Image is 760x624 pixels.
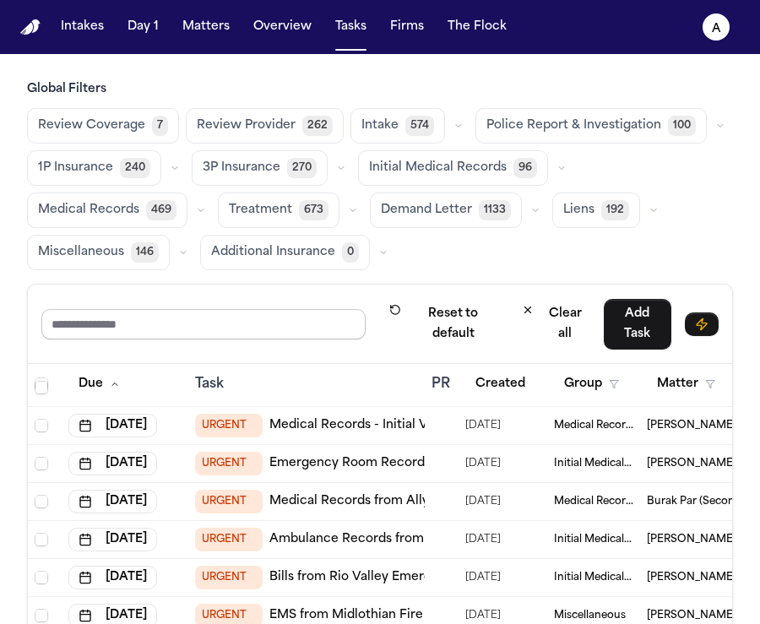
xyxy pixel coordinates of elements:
[146,200,176,220] span: 469
[647,369,725,399] button: Matter
[68,528,157,551] button: [DATE]
[554,609,626,622] span: Miscellaneous
[35,533,48,546] span: Select row
[176,12,236,42] button: Matters
[20,19,41,35] a: Home
[563,202,594,219] span: Liens
[35,457,48,470] span: Select row
[35,381,48,394] span: Select row
[432,374,452,394] div: PR
[361,117,399,134] span: Intake
[554,419,633,432] span: Medical Records
[554,533,633,546] span: Initial Medical Records
[20,19,41,35] img: Finch Logo
[195,414,263,437] span: URGENT
[465,369,535,399] button: Created
[195,528,263,551] span: URGENT
[302,116,333,136] span: 262
[370,193,522,228] button: Demand Letter1133
[38,117,145,134] span: Review Coverage
[269,493,480,510] a: Medical Records from Ally Medical
[195,452,263,475] span: URGENT
[328,12,373,42] button: Tasks
[405,116,434,136] span: 574
[54,12,111,42] button: Intakes
[287,158,317,178] span: 270
[554,457,633,470] span: Initial Medical Records
[195,566,263,589] span: URGENT
[552,193,640,228] button: Liens192
[441,12,513,42] button: The Flock
[203,160,280,176] span: 3P Insurance
[68,414,157,437] button: [DATE]
[121,12,166,42] button: Day 1
[369,160,507,176] span: Initial Medical Records
[120,158,150,178] span: 240
[27,108,179,144] button: Review Coverage7
[350,108,445,144] button: Intake574
[38,160,113,176] span: 1P Insurance
[383,12,431,42] button: Firms
[197,117,296,134] span: Review Provider
[38,202,139,219] span: Medical Records
[35,571,48,584] span: Select row
[299,200,328,220] span: 673
[479,200,511,220] span: 1133
[465,566,501,589] span: 4/7/2025, 11:11:38 AM
[35,495,48,508] span: Select row
[604,299,671,350] button: Add Task
[379,298,505,350] button: Reset to default
[465,452,501,475] span: 4/9/2025, 10:46:51 AM
[513,158,537,178] span: 96
[152,116,168,136] span: 7
[35,609,48,622] span: Select row
[35,377,48,391] span: Select all
[211,244,335,261] span: Additional Insurance
[186,108,344,144] button: Review Provider262
[342,242,359,263] span: 0
[601,200,629,220] span: 192
[27,81,733,98] h3: Global Filters
[465,414,501,437] span: 7/11/2025, 7:45:21 AM
[465,490,501,513] span: 6/18/2025, 4:50:10 PM
[269,569,694,586] a: Bills from Rio Valley Emergency Physicians Association (ER Physicians)
[247,12,318,42] button: Overview
[465,528,501,551] span: 3/31/2025, 8:52:08 AM
[27,150,161,186] button: 1P Insurance240
[554,495,633,508] span: Medical Records
[218,193,339,228] button: Treatment673
[554,369,629,399] button: Group
[269,531,604,548] a: Ambulance Records from Acadian Ambulance Services
[27,235,170,270] button: Miscellaneous146
[68,490,157,513] button: [DATE]
[68,369,130,399] button: Due
[27,193,187,228] button: Medical Records469
[475,108,707,144] button: Police Report & Investigation100
[554,571,633,584] span: Initial Medical Records
[486,117,661,134] span: Police Report & Investigation
[229,202,292,219] span: Treatment
[38,244,124,261] span: Miscellaneous
[192,150,328,186] button: 3P Insurance270
[131,242,159,263] span: 146
[200,235,370,270] button: Additional Insurance0
[647,457,736,470] span: Andry Zaldivar Diaz
[381,202,472,219] span: Demand Letter
[512,298,597,350] button: Clear all
[269,607,500,624] a: EMS from Midlothian Fire Department
[195,374,418,394] div: Task
[68,566,157,589] button: [DATE]
[668,116,696,136] span: 100
[68,452,157,475] button: [DATE]
[685,312,719,336] button: Immediate Task
[35,419,48,432] span: Select row
[358,150,548,186] button: Initial Medical Records96
[647,609,736,622] span: Ivan Montanez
